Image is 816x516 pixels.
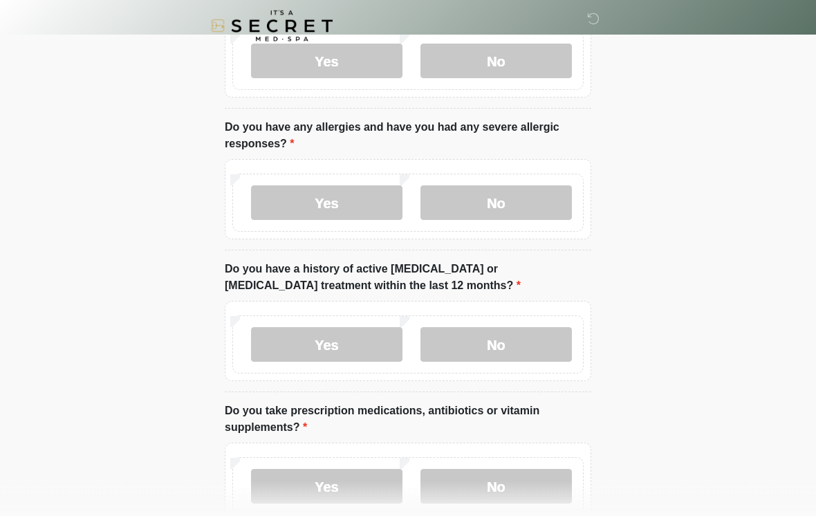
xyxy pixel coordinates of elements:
label: Yes [251,186,402,221]
label: No [420,470,572,504]
label: No [420,186,572,221]
label: Do you have any allergies and have you had any severe allergic responses? [225,120,591,153]
img: It's A Secret Med Spa Logo [211,10,333,42]
label: Yes [251,44,402,79]
label: Yes [251,470,402,504]
label: No [420,328,572,362]
label: Yes [251,328,402,362]
label: No [420,44,572,79]
label: Do you have a history of active [MEDICAL_DATA] or [MEDICAL_DATA] treatment within the last 12 mon... [225,261,591,295]
label: Do you take prescription medications, antibiotics or vitamin supplements? [225,403,591,436]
